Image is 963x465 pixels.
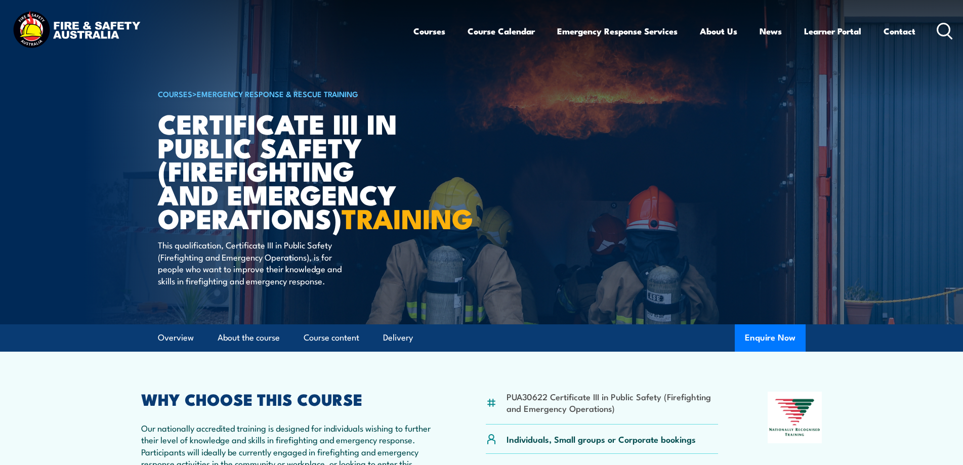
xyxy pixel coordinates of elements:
li: PUA30622 Certificate III in Public Safety (Firefighting and Emergency Operations) [507,391,719,414]
a: Overview [158,324,194,351]
p: Individuals, Small groups or Corporate bookings [507,433,696,445]
p: This qualification, Certificate III in Public Safety (Firefighting and Emergency Operations), is ... [158,239,343,286]
a: About Us [700,18,737,45]
a: Learner Portal [804,18,861,45]
h2: WHY CHOOSE THIS COURSE [141,392,437,406]
a: Course Calendar [468,18,535,45]
a: Emergency Response Services [557,18,678,45]
strong: TRAINING [342,196,473,238]
a: COURSES [158,88,192,99]
a: Delivery [383,324,413,351]
img: Nationally Recognised Training logo. [768,392,822,443]
a: About the course [218,324,280,351]
a: Courses [413,18,445,45]
h1: Certificate III in Public Safety (Firefighting and Emergency Operations) [158,111,408,230]
button: Enquire Now [735,324,806,352]
a: Contact [884,18,915,45]
h6: > [158,88,408,100]
a: Course content [304,324,359,351]
a: News [760,18,782,45]
a: Emergency Response & Rescue Training [197,88,358,99]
